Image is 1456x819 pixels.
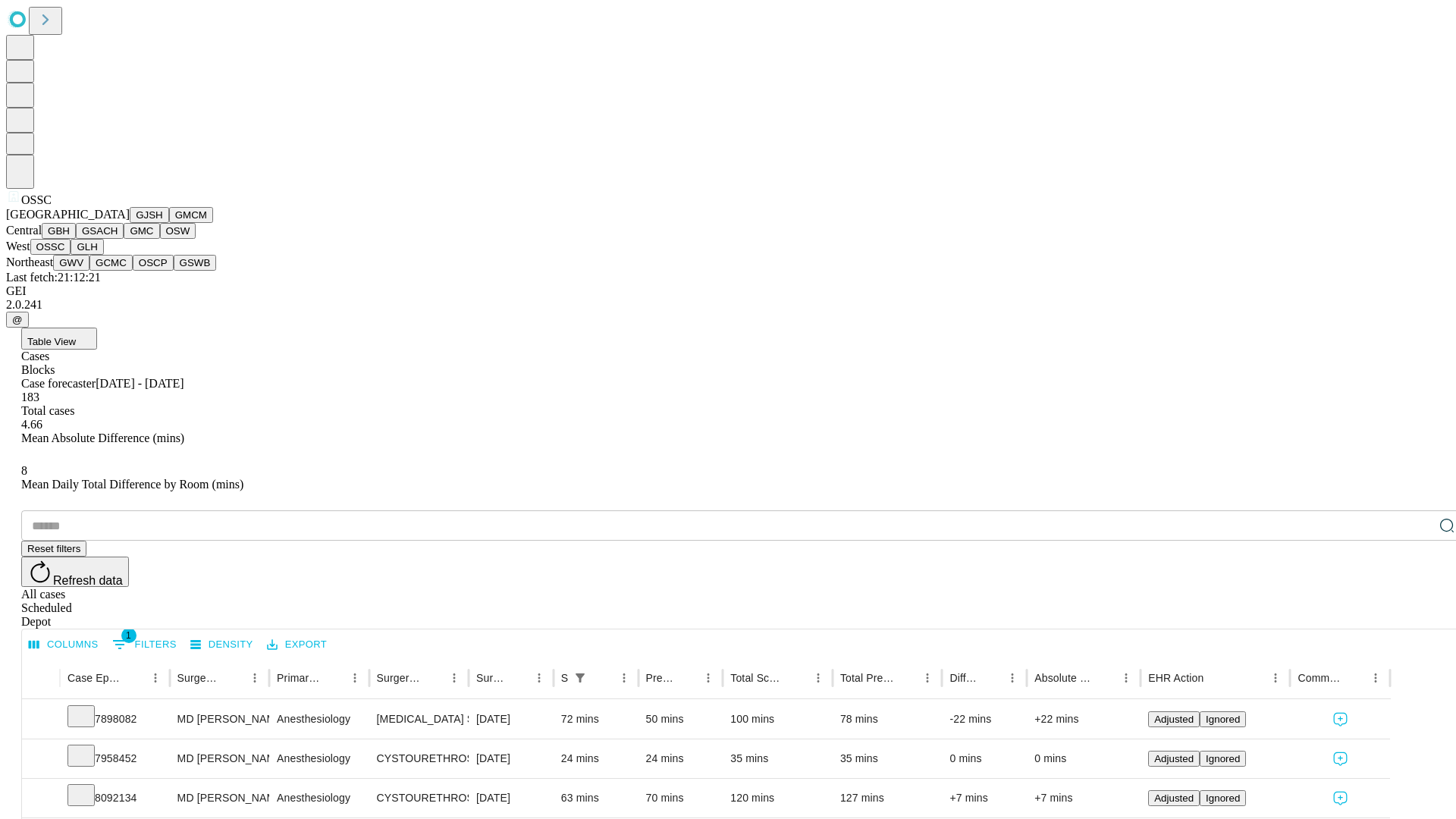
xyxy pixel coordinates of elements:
button: GJSH [130,207,169,223]
button: Sort [896,667,917,689]
button: Menu [529,667,550,689]
span: Reset filters [27,543,80,554]
div: 72 mins [561,700,631,739]
span: Mean Absolute Difference (mins) [21,431,184,444]
span: Ignored [1206,753,1240,764]
button: Menu [344,667,366,689]
div: MD [PERSON_NAME] Md [177,779,262,817]
span: Adjusted [1154,714,1194,725]
button: GSACH [76,223,124,239]
button: Density [187,633,257,657]
div: 24 mins [561,739,631,778]
span: Northeast [6,256,53,268]
button: Menu [1002,667,1023,689]
div: Surgery Name [377,672,421,684]
div: Difference [949,672,979,684]
button: GMCM [169,207,213,223]
span: 1 [121,628,136,643]
div: -22 mins [949,700,1019,739]
div: [MEDICAL_DATA] SURGICAL [377,700,461,739]
span: OSSC [21,193,52,206]
div: 127 mins [840,779,935,817]
span: Total cases [21,404,74,417]
div: 35 mins [840,739,935,778]
button: OSSC [30,239,71,255]
span: Refresh data [53,574,123,587]
button: Menu [244,667,265,689]
div: CYSTOURETHROSCOPY [MEDICAL_DATA] WITH [MEDICAL_DATA] AND [MEDICAL_DATA] INSERTION [377,779,461,817]
button: Ignored [1200,751,1246,767]
div: EHR Action [1148,672,1203,684]
button: Expand [30,707,52,733]
div: 100 mins [730,700,825,739]
div: Anesthesiology [277,739,361,778]
button: Show filters [108,632,180,657]
span: Adjusted [1154,792,1194,804]
button: Expand [30,746,52,773]
button: Adjusted [1148,751,1200,767]
span: Ignored [1206,714,1240,725]
button: @ [6,312,29,328]
button: GMC [124,223,159,239]
div: MD [PERSON_NAME] Md [177,739,262,778]
button: Expand [30,786,52,812]
button: Menu [145,667,166,689]
button: Adjusted [1148,790,1200,806]
button: Sort [422,667,444,689]
button: Ignored [1200,790,1246,806]
div: 50 mins [646,700,716,739]
button: Show filters [570,667,591,689]
div: 35 mins [730,739,825,778]
span: 183 [21,391,39,403]
button: Sort [323,667,344,689]
button: Menu [444,667,465,689]
span: Central [6,224,42,237]
div: 120 mins [730,779,825,817]
div: +7 mins [1034,779,1133,817]
div: Primary Service [277,672,321,684]
button: GBH [42,223,76,239]
span: 8 [21,464,27,477]
span: @ [12,314,23,325]
div: Scheduled In Room Duration [561,672,568,684]
div: +7 mins [949,779,1019,817]
button: Sort [124,667,145,689]
button: Menu [1116,667,1137,689]
button: Sort [1205,667,1226,689]
button: Table View [21,328,97,350]
div: Case Epic Id [67,672,122,684]
button: Menu [1265,667,1286,689]
button: Menu [698,667,719,689]
div: [DATE] [476,739,546,778]
div: 78 mins [840,700,935,739]
button: Sort [676,667,698,689]
button: Menu [613,667,635,689]
span: Ignored [1206,792,1240,804]
button: GSWB [174,255,217,271]
span: [GEOGRAPHIC_DATA] [6,208,130,221]
span: Table View [27,336,76,347]
div: MD [PERSON_NAME] Md [177,700,262,739]
div: 70 mins [646,779,716,817]
button: Ignored [1200,711,1246,727]
span: Mean Daily Total Difference by Room (mins) [21,478,243,491]
div: 0 mins [1034,739,1133,778]
button: OSW [160,223,196,239]
div: 0 mins [949,739,1019,778]
button: Menu [808,667,829,689]
div: Total Predicted Duration [840,672,895,684]
div: Anesthesiology [277,779,361,817]
div: Comments [1298,672,1341,684]
div: Surgery Date [476,672,506,684]
div: [DATE] [476,700,546,739]
button: Sort [1344,667,1365,689]
button: Adjusted [1148,711,1200,727]
div: Anesthesiology [277,700,361,739]
button: Select columns [25,633,102,657]
div: 7958452 [67,739,162,778]
div: 1 active filter [570,667,591,689]
span: Case forecaster [21,377,96,390]
button: Sort [1094,667,1116,689]
button: Reset filters [21,541,86,557]
div: 24 mins [646,739,716,778]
